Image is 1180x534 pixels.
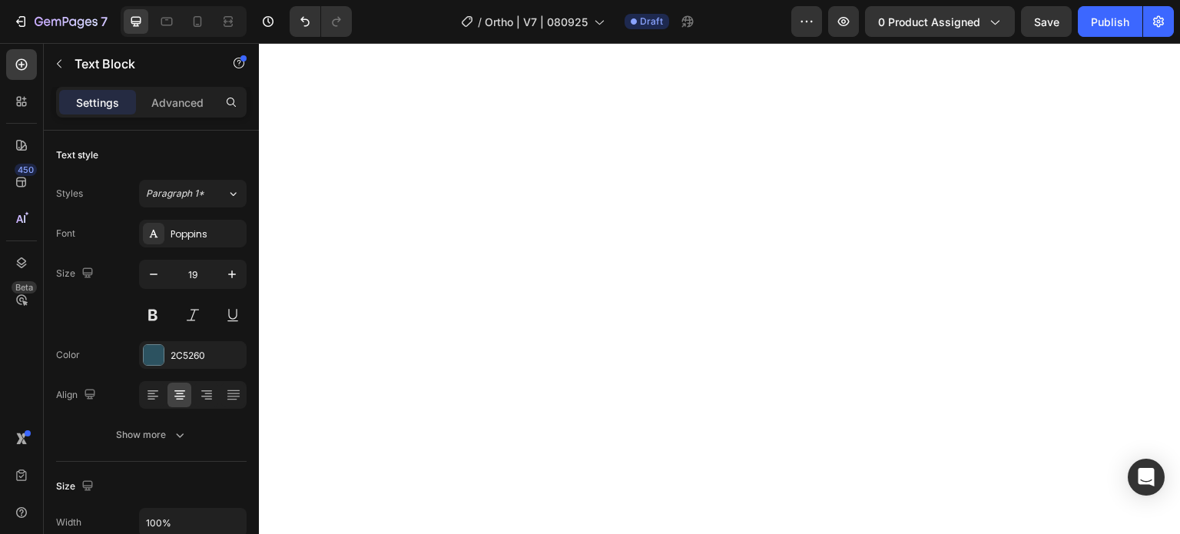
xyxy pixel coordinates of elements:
[171,227,243,241] div: Poppins
[76,95,119,111] p: Settings
[478,14,482,30] span: /
[1078,6,1142,37] button: Publish
[56,148,98,162] div: Text style
[485,14,588,30] span: Ortho | V7 | 080925
[259,43,1180,534] iframe: Design area
[56,421,247,449] button: Show more
[75,55,205,73] p: Text Block
[56,476,97,497] div: Size
[1021,6,1072,37] button: Save
[146,187,204,201] span: Paragraph 1*
[12,281,37,294] div: Beta
[878,14,980,30] span: 0 product assigned
[56,264,97,284] div: Size
[1091,14,1129,30] div: Publish
[290,6,352,37] div: Undo/Redo
[15,164,37,176] div: 450
[1128,459,1165,496] div: Open Intercom Messenger
[171,349,243,363] div: 2C5260
[151,95,204,111] p: Advanced
[116,427,187,443] div: Show more
[101,12,108,31] p: 7
[139,180,247,207] button: Paragraph 1*
[56,227,75,240] div: Font
[865,6,1015,37] button: 0 product assigned
[56,385,99,406] div: Align
[56,516,81,529] div: Width
[56,187,83,201] div: Styles
[56,348,80,362] div: Color
[1034,15,1059,28] span: Save
[6,6,114,37] button: 7
[640,15,663,28] span: Draft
